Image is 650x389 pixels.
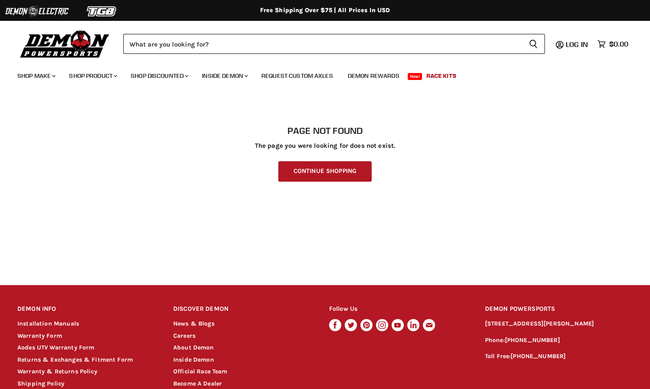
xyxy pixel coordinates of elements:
[173,344,214,351] a: About Demon
[11,67,61,85] a: Shop Make
[124,67,194,85] a: Shop Discounted
[123,34,522,54] input: Search
[408,73,422,80] span: New!
[17,126,633,136] h1: Page not found
[485,352,633,362] p: Toll Free:
[278,161,372,182] a: Continue Shopping
[17,368,97,375] a: Warranty & Returns Policy
[17,142,633,150] p: The page you were looking for does not exist.
[173,299,313,319] h2: DISCOVER DEMON
[485,299,633,319] h2: DEMON POWERSPORTS
[609,40,628,48] span: $0.00
[505,336,560,344] a: [PHONE_NUMBER]
[63,67,122,85] a: Shop Product
[485,336,633,346] p: Phone:
[522,34,545,54] button: Search
[17,356,133,363] a: Returns & Exchanges & Fitment Form
[173,332,195,339] a: Careers
[511,352,566,360] a: [PHONE_NUMBER]
[255,67,340,85] a: Request Custom Axles
[420,67,463,85] a: Race Kits
[69,3,135,20] img: TGB Logo 2
[17,380,64,387] a: Shipping Policy
[341,67,406,85] a: Demon Rewards
[173,356,214,363] a: Inside Demon
[593,38,633,50] a: $0.00
[17,320,79,327] a: Installation Manuals
[566,40,588,49] span: Log in
[173,380,222,387] a: Become A Dealer
[11,63,626,85] ul: Main menu
[329,299,469,319] h2: Follow Us
[123,34,545,54] form: Product
[4,3,69,20] img: Demon Electric Logo 2
[485,319,633,329] p: [STREET_ADDRESS][PERSON_NAME]
[173,320,214,327] a: News & Blogs
[173,368,228,375] a: Official Race Team
[17,28,112,59] img: Demon Powersports
[195,67,253,85] a: Inside Demon
[17,344,94,351] a: Aodes UTV Warranty Form
[17,332,62,339] a: Warranty Form
[562,40,593,48] a: Log in
[17,299,157,319] h2: DEMON INFO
